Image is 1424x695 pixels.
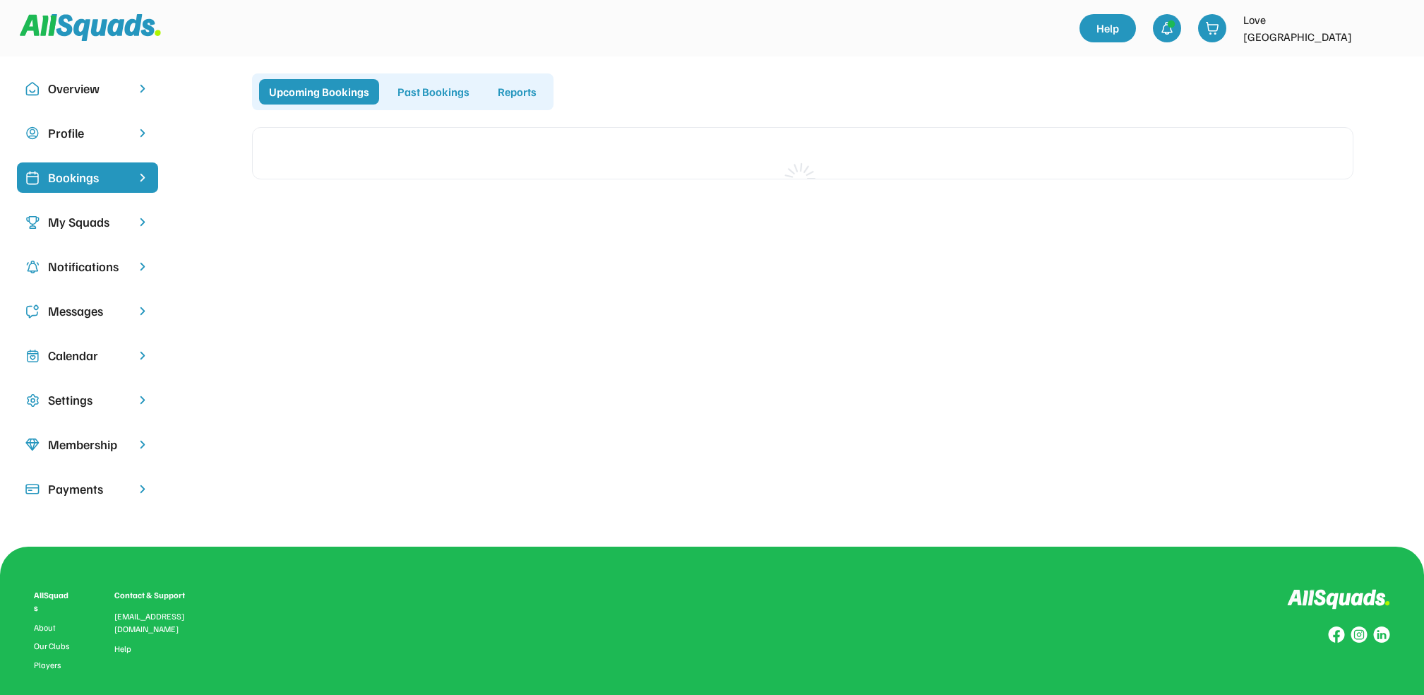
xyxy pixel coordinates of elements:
div: Calendar [48,346,127,365]
img: chevron-right.svg [136,215,150,229]
div: Love [GEOGRAPHIC_DATA] [1243,11,1370,45]
img: shopping-cart-01%20%281%29.svg [1205,21,1219,35]
a: Players [34,660,72,670]
a: About [34,623,72,633]
img: Group%20copy%206.svg [1373,626,1390,643]
img: Group%20copy%207.svg [1351,626,1368,643]
img: user-circle.svg [25,126,40,141]
div: Overview [48,79,127,98]
div: Upcoming Bookings [259,79,379,105]
img: Icon%20%2819%29.svg [25,171,40,185]
img: chevron-right.svg [136,482,150,496]
img: chevron-right.svg [136,126,150,140]
img: Group%20copy%208.svg [1328,626,1345,643]
div: My Squads [48,213,127,232]
img: chevron-right.svg [136,304,150,318]
img: chevron-right.svg [136,349,150,362]
div: Notifications [48,257,127,276]
img: chevron-right.svg [136,82,150,95]
img: Icon%20copy%2016.svg [25,393,40,408]
img: Icon%20copy%205.svg [25,304,40,319]
div: Past Bookings [388,79,479,105]
img: Icon%20copy%2010.svg [25,82,40,96]
img: Icon%20copy%207.svg [25,349,40,363]
div: AllSquads [34,589,72,614]
div: Messages [48,302,127,321]
img: Squad%20Logo.svg [20,14,161,41]
div: Reports [488,79,546,105]
a: Our Clubs [34,641,72,651]
img: chevron-right%20copy%203.svg [136,171,150,184]
img: chevron-right.svg [136,260,150,273]
img: LTPP_Logo_REV.jpeg [1379,14,1407,42]
img: chevron-right.svg [136,393,150,407]
div: Payments [48,480,127,499]
div: [EMAIL_ADDRESS][DOMAIN_NAME] [114,610,202,636]
img: Icon%20copy%208.svg [25,438,40,452]
img: Icon%20%2815%29.svg [25,482,40,497]
div: Membership [48,435,127,454]
img: Icon%20copy%204.svg [25,260,40,274]
a: Help [1079,14,1136,42]
img: Logo%20inverted.svg [1287,589,1390,610]
img: Icon%20copy%203.svg [25,215,40,230]
a: Help [114,644,131,654]
img: chevron-right.svg [136,438,150,451]
div: Settings [48,391,127,410]
div: Contact & Support [114,589,202,602]
div: Bookings [48,168,127,187]
img: bell-03%20%281%29.svg [1160,21,1174,35]
div: Profile [48,124,127,143]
